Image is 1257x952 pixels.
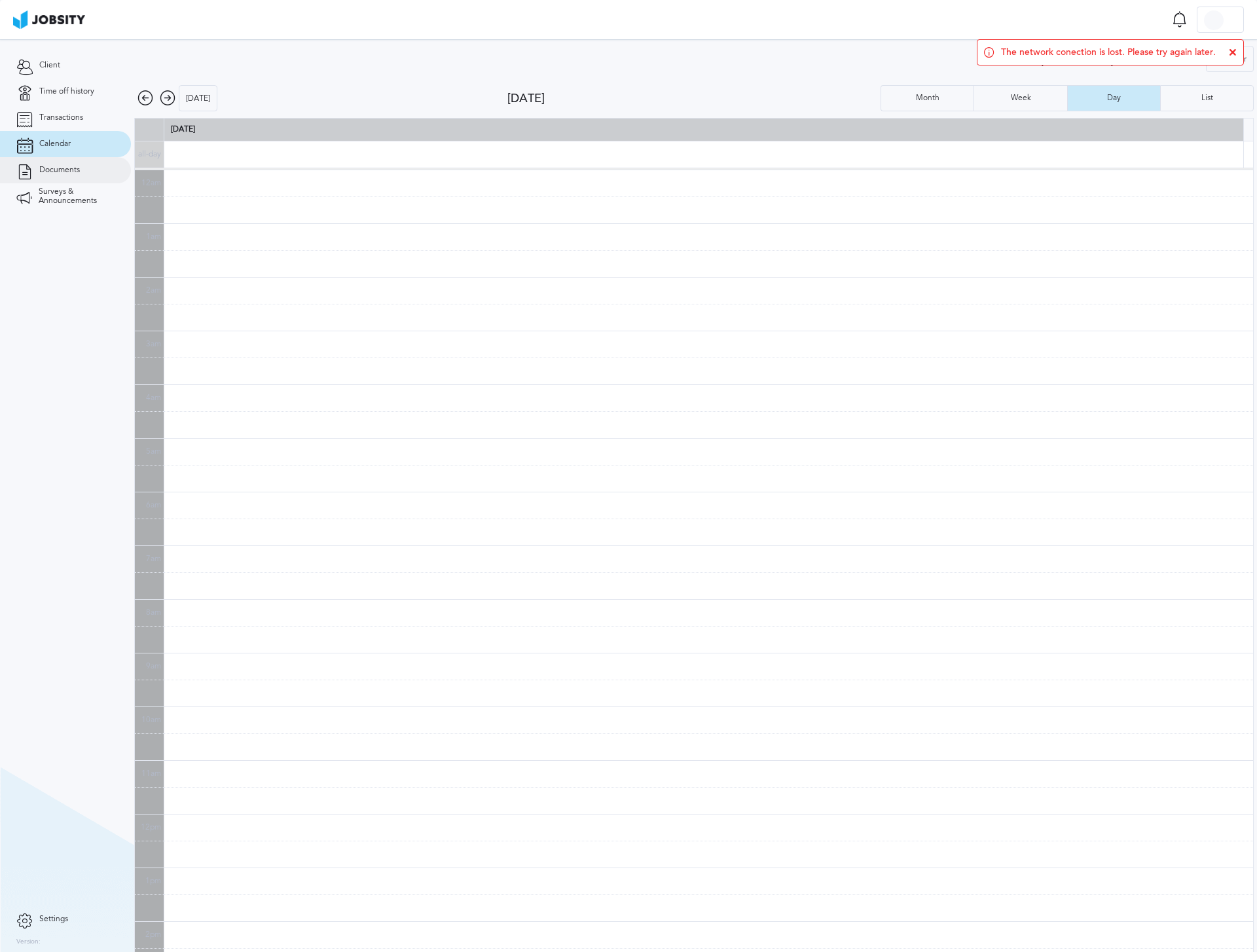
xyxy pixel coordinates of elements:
[146,447,161,456] span: 5am
[1101,94,1127,103] div: Day
[138,149,161,158] span: all-day
[146,393,161,402] span: 4am
[179,86,217,112] div: [DATE]
[146,554,161,563] span: 7am
[39,139,71,149] span: Calendar
[146,339,161,348] span: 3am
[146,661,161,670] span: 9am
[39,87,94,96] span: Time off history
[1195,94,1220,103] div: List
[141,178,161,187] span: 12am
[39,113,83,122] span: Transactions
[13,10,85,29] img: ab4bad089aa723f57921c736e9817d99.png
[39,187,115,206] span: Surveys & Announcements
[39,166,80,175] span: Documents
[141,822,161,832] span: 12pm
[141,715,161,724] span: 10am
[141,769,161,778] span: 11am
[39,915,68,924] span: Settings
[146,608,161,617] span: 8am
[16,938,41,946] label: Version:
[974,85,1066,111] button: Week
[1067,85,1160,111] button: Day
[171,124,195,134] span: [DATE]
[145,876,161,885] span: 1pm
[1206,46,1254,72] button: Filter
[507,92,881,105] div: [DATE]
[909,94,946,103] div: Month
[145,930,161,939] span: 2pm
[179,85,217,111] button: [DATE]
[1001,47,1216,58] span: The network conection is lost. Please try again later.
[1004,94,1038,103] div: Week
[146,232,161,241] span: 1am
[1160,85,1254,111] button: List
[39,61,60,70] span: Client
[146,500,161,509] span: 6am
[881,85,974,111] button: Month
[146,285,161,295] span: 2am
